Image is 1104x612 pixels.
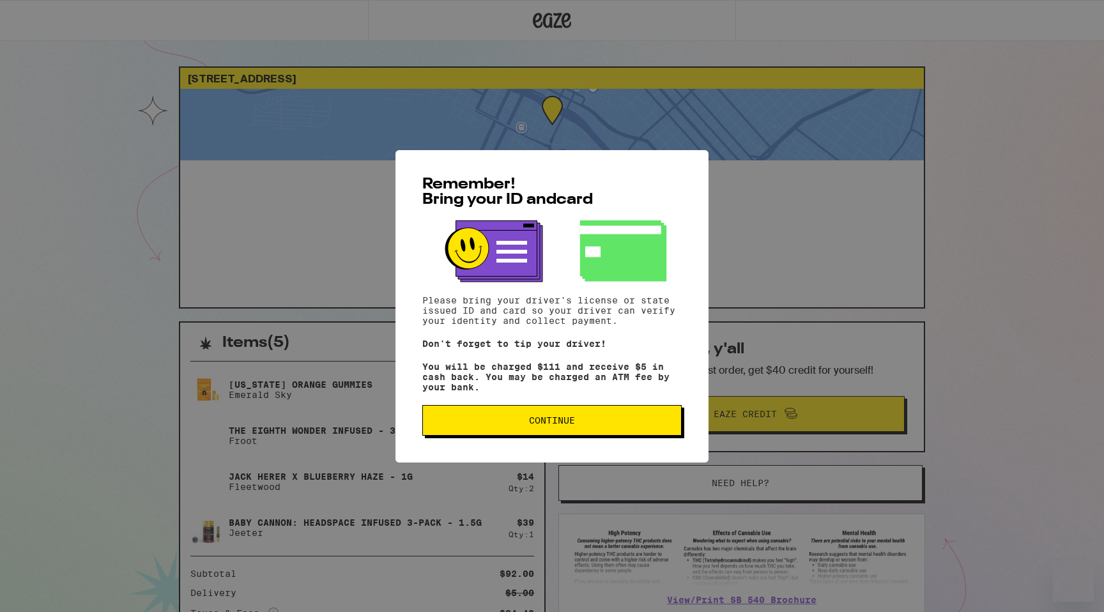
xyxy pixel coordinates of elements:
iframe: Button to launch messaging window [1053,561,1094,602]
p: Don't forget to tip your driver! [422,339,682,349]
span: Remember! Bring your ID and card [422,177,593,208]
span: Continue [529,416,575,425]
p: Please bring your driver's license or state issued ID and card so your driver can verify your ide... [422,295,682,326]
button: Continue [422,405,682,436]
p: You will be charged $111 and receive $5 in cash back. You may be charged an ATM fee by your bank. [422,362,682,392]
